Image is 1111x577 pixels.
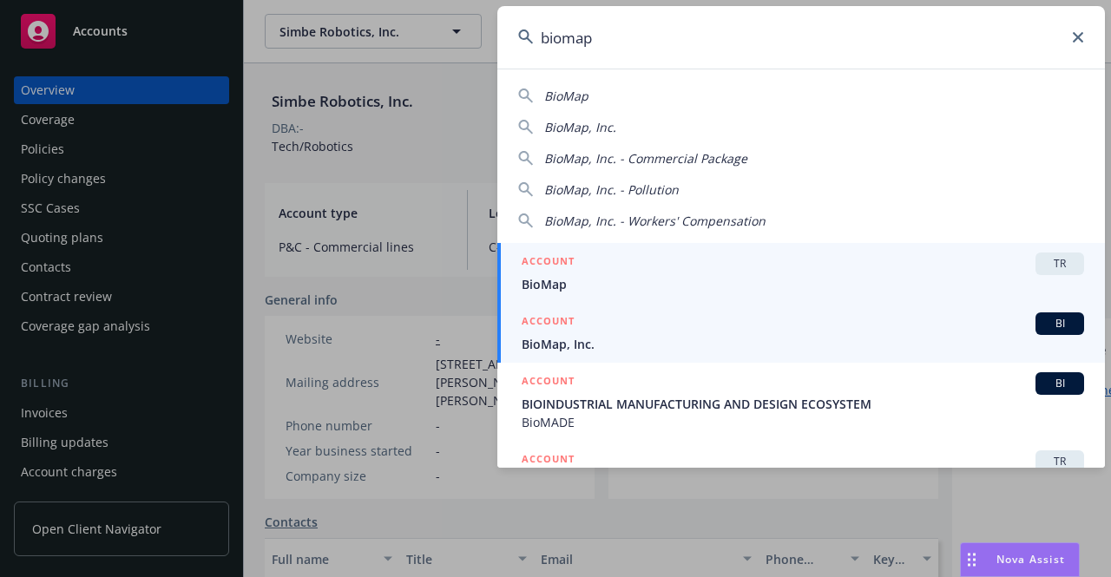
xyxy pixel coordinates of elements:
button: Nova Assist [960,542,1080,577]
span: BioMap, Inc. [544,119,616,135]
input: Search... [497,6,1105,69]
span: BioMap [544,88,588,104]
a: ACCOUNTTRBioMap [497,243,1105,303]
div: Drag to move [961,543,983,576]
span: BioMap, Inc. - Pollution [544,181,679,198]
a: ACCOUNTBIBioMap, Inc. [497,303,1105,363]
span: TR [1042,454,1077,469]
span: BI [1042,376,1077,391]
span: Nova Assist [996,552,1065,567]
a: ACCOUNTTR [497,441,1105,519]
span: BI [1042,316,1077,331]
h5: ACCOUNT [522,312,575,333]
span: BioMap, Inc. - Workers' Compensation [544,213,766,229]
span: BIOINDUSTRIAL MANUFACTURING AND DESIGN ECOSYSTEM [522,395,1084,413]
span: BioMap, Inc. - Commercial Package [544,150,747,167]
h5: ACCOUNT [522,450,575,471]
span: BioMap [522,275,1084,293]
h5: ACCOUNT [522,372,575,393]
span: TR [1042,256,1077,272]
h5: ACCOUNT [522,252,575,273]
a: ACCOUNTBIBIOINDUSTRIAL MANUFACTURING AND DESIGN ECOSYSTEMBioMADE [497,363,1105,441]
span: BioMap, Inc. [522,335,1084,353]
span: BioMADE [522,413,1084,431]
